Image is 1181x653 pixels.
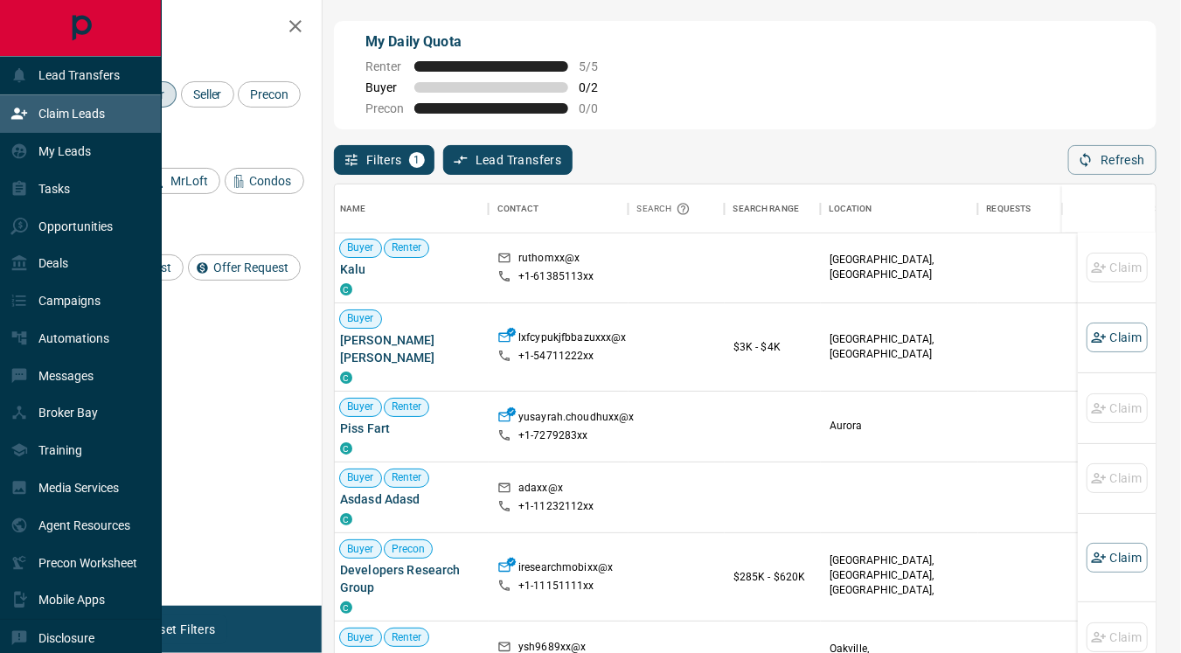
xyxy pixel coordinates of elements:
[334,145,434,175] button: Filters1
[340,490,480,508] span: Asdasd Adasd
[340,372,352,384] div: condos.ca
[830,553,969,614] p: [GEOGRAPHIC_DATA], [GEOGRAPHIC_DATA], [GEOGRAPHIC_DATA], [GEOGRAPHIC_DATA]
[518,349,594,364] p: +1- 54711222xx
[207,261,295,274] span: Offer Request
[1068,145,1157,175] button: Refresh
[489,184,629,233] div: Contact
[497,184,539,233] div: Contact
[365,59,404,73] span: Renter
[244,174,298,188] span: Condos
[340,630,381,645] span: Buyer
[340,420,480,437] span: Piss Fart
[365,80,404,94] span: Buyer
[518,410,635,428] p: yusayrah.choudhuxx@x
[579,59,617,73] span: 5 / 5
[518,481,563,499] p: adaxx@x
[830,253,969,282] p: [GEOGRAPHIC_DATA], [GEOGRAPHIC_DATA]
[244,87,295,101] span: Precon
[518,269,594,284] p: +1- 61385113xx
[411,154,423,166] span: 1
[365,31,617,52] p: My Daily Quota
[340,601,352,614] div: condos.ca
[385,542,433,557] span: Precon
[340,311,381,326] span: Buyer
[340,240,381,255] span: Buyer
[725,184,821,233] div: Search Range
[830,184,872,233] div: Location
[164,174,214,188] span: MrLoft
[340,283,352,295] div: condos.ca
[385,470,429,485] span: Renter
[385,630,429,645] span: Renter
[1087,543,1148,573] button: Claim
[181,81,234,108] div: Seller
[518,499,594,514] p: +1- 11232112xx
[518,251,580,269] p: ruthomxx@x
[821,184,978,233] div: Location
[579,101,617,115] span: 0 / 0
[637,184,695,233] div: Search
[987,184,1032,233] div: Requests
[733,184,800,233] div: Search Range
[331,184,489,233] div: Name
[340,399,381,414] span: Buyer
[238,81,301,108] div: Precon
[518,560,613,579] p: iresearchmobixx@x
[733,569,812,585] p: $285K - $620K
[340,261,480,278] span: Kalu
[56,17,304,38] h2: Filters
[830,419,969,434] p: Aurora
[340,542,381,557] span: Buyer
[340,331,480,366] span: [PERSON_NAME] [PERSON_NAME]
[133,615,226,644] button: Reset Filters
[340,184,366,233] div: Name
[518,428,588,443] p: +1- 7279283xx
[443,145,573,175] button: Lead Transfers
[518,579,594,594] p: +1- 11151111xx
[145,168,220,194] div: MrLoft
[340,561,480,596] span: Developers Research Group
[187,87,228,101] span: Seller
[365,101,404,115] span: Precon
[340,513,352,525] div: condos.ca
[188,254,301,281] div: Offer Request
[340,442,352,455] div: condos.ca
[830,332,969,362] p: [GEOGRAPHIC_DATA], [GEOGRAPHIC_DATA]
[579,80,617,94] span: 0 / 2
[978,184,1136,233] div: Requests
[385,399,429,414] span: Renter
[385,240,429,255] span: Renter
[733,339,812,355] p: $3K - $4K
[1087,323,1148,352] button: Claim
[518,330,627,349] p: lxfcypukjfbbazuxxx@x
[340,470,381,485] span: Buyer
[225,168,304,194] div: Condos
